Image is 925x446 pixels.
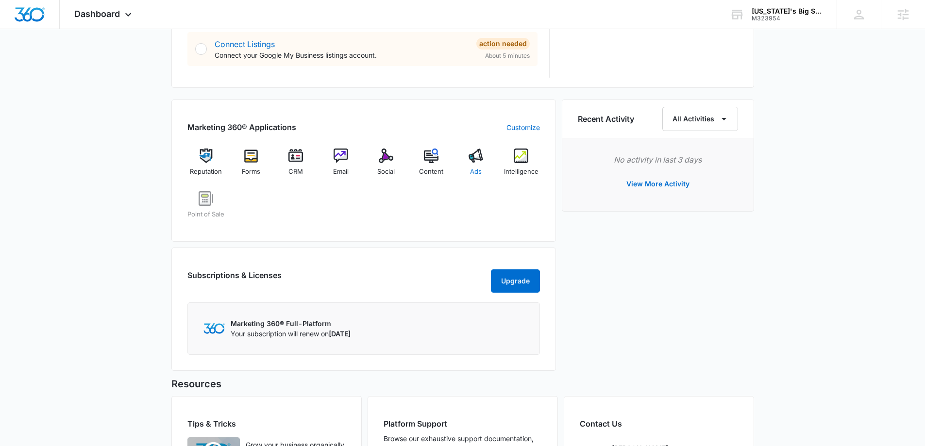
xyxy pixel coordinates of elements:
[231,318,351,329] p: Marketing 360® Full-Platform
[457,149,495,183] a: Ads
[412,149,450,183] a: Content
[242,167,260,177] span: Forms
[187,149,225,183] a: Reputation
[215,39,275,49] a: Connect Listings
[187,121,296,133] h2: Marketing 360® Applications
[470,167,482,177] span: Ads
[662,107,738,131] button: All Activities
[580,418,738,429] h2: Contact Us
[187,269,282,289] h2: Subscriptions & Licenses
[504,167,538,177] span: Intelligence
[187,210,224,219] span: Point of Sale
[578,113,634,125] h6: Recent Activity
[578,154,738,165] p: No activity in last 3 days
[476,38,530,50] div: Action Needed
[277,149,315,183] a: CRM
[485,51,530,60] span: About 5 minutes
[503,149,540,183] a: Intelligence
[215,50,469,60] p: Connect your Google My Business listings account.
[231,329,351,339] p: Your subscription will renew on
[171,377,754,391] h5: Resources
[74,9,120,19] span: Dashboard
[368,149,405,183] a: Social
[232,149,269,183] a: Forms
[187,191,225,226] a: Point of Sale
[288,167,303,177] span: CRM
[203,323,225,333] img: Marketing 360 Logo
[752,15,823,22] div: account id
[377,167,395,177] span: Social
[419,167,443,177] span: Content
[187,418,346,429] h2: Tips & Tricks
[506,122,540,132] a: Customize
[322,149,360,183] a: Email
[333,167,349,177] span: Email
[329,330,351,338] span: [DATE]
[752,7,823,15] div: account name
[617,172,699,196] button: View More Activity
[384,418,542,429] h2: Platform Support
[190,167,222,177] span: Reputation
[491,269,540,293] button: Upgrade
